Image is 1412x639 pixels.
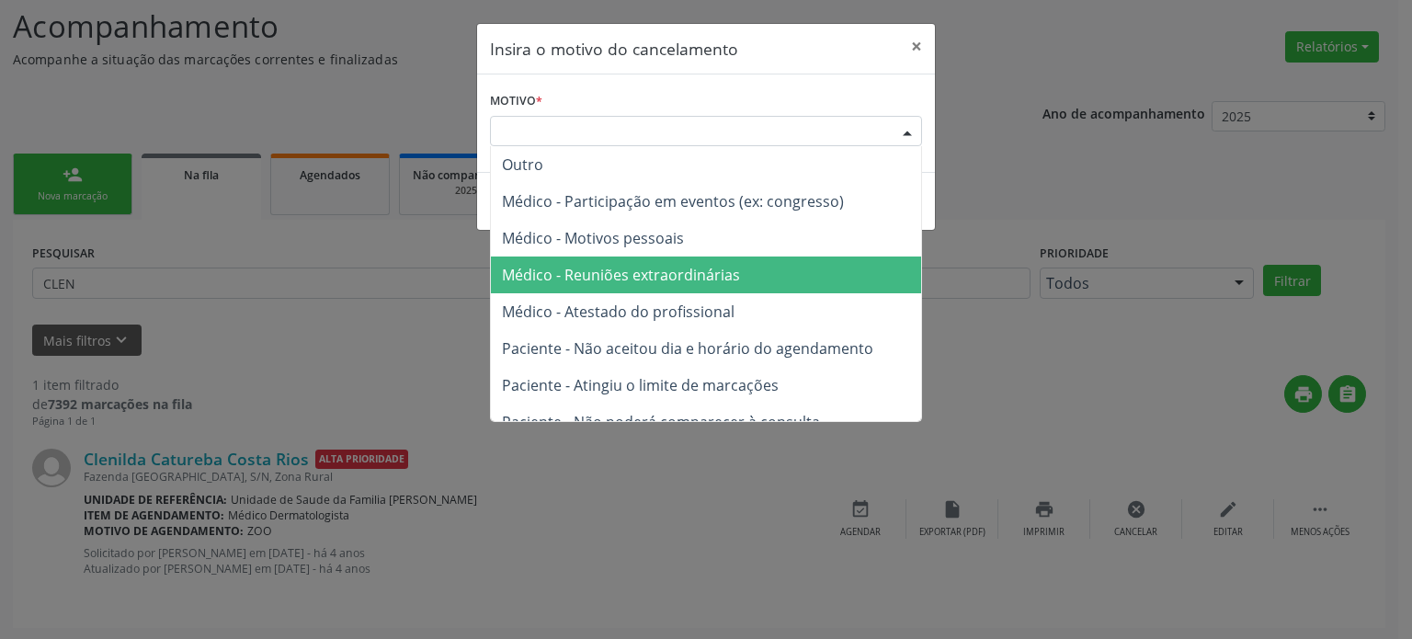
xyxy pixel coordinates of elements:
button: Close [898,24,935,69]
span: Médico - Motivos pessoais [502,228,684,248]
span: Médico - Atestado do profissional [502,302,734,322]
span: Paciente - Não aceitou dia e horário do agendamento [502,338,873,359]
span: Médico - Reuniões extraordinárias [502,265,740,285]
span: Médico - Participação em eventos (ex: congresso) [502,191,844,211]
h5: Insira o motivo do cancelamento [490,37,738,61]
span: Outro [502,154,543,175]
label: Motivo [490,87,542,116]
span: Paciente - Não poderá comparecer à consulta [502,412,820,432]
span: Paciente - Atingiu o limite de marcações [502,375,779,395]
